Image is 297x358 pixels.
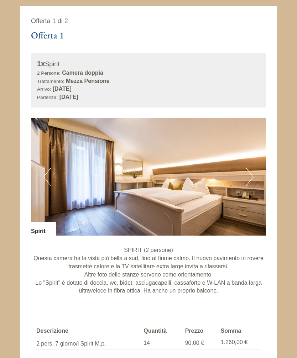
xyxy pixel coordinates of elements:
[66,78,110,84] b: Mezza Pensione
[31,222,56,236] div: Spirit
[36,337,141,350] td: 2 pers. 7 giorno/i Spirit M.p.
[37,95,58,100] small: Partenza:
[37,79,64,84] small: Trattamento:
[37,59,260,69] div: Spirit
[37,60,45,68] b: 1x
[31,118,266,236] img: image
[31,246,266,295] p: SPIRIT (2 persone) Questa camera ha la vista più bella a sud, fino al fiume calmo. Il nuovo pavim...
[141,337,182,350] td: 14
[185,340,204,346] span: 90,00 €
[218,326,261,337] th: Somma
[62,70,103,76] b: Camera doppia
[37,70,61,76] small: 2 Persone:
[182,326,218,337] th: Prezzo
[31,29,64,42] div: Offerta 1
[141,326,182,337] th: Quantità
[53,86,72,92] b: [DATE]
[43,168,51,186] button: Previous
[31,17,68,25] span: Offerta 1 di 2
[246,168,254,186] button: Next
[59,94,78,100] b: [DATE]
[37,86,51,92] small: Arrivo:
[218,337,261,350] td: 1.260,00 €
[36,326,141,337] th: Descrizione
